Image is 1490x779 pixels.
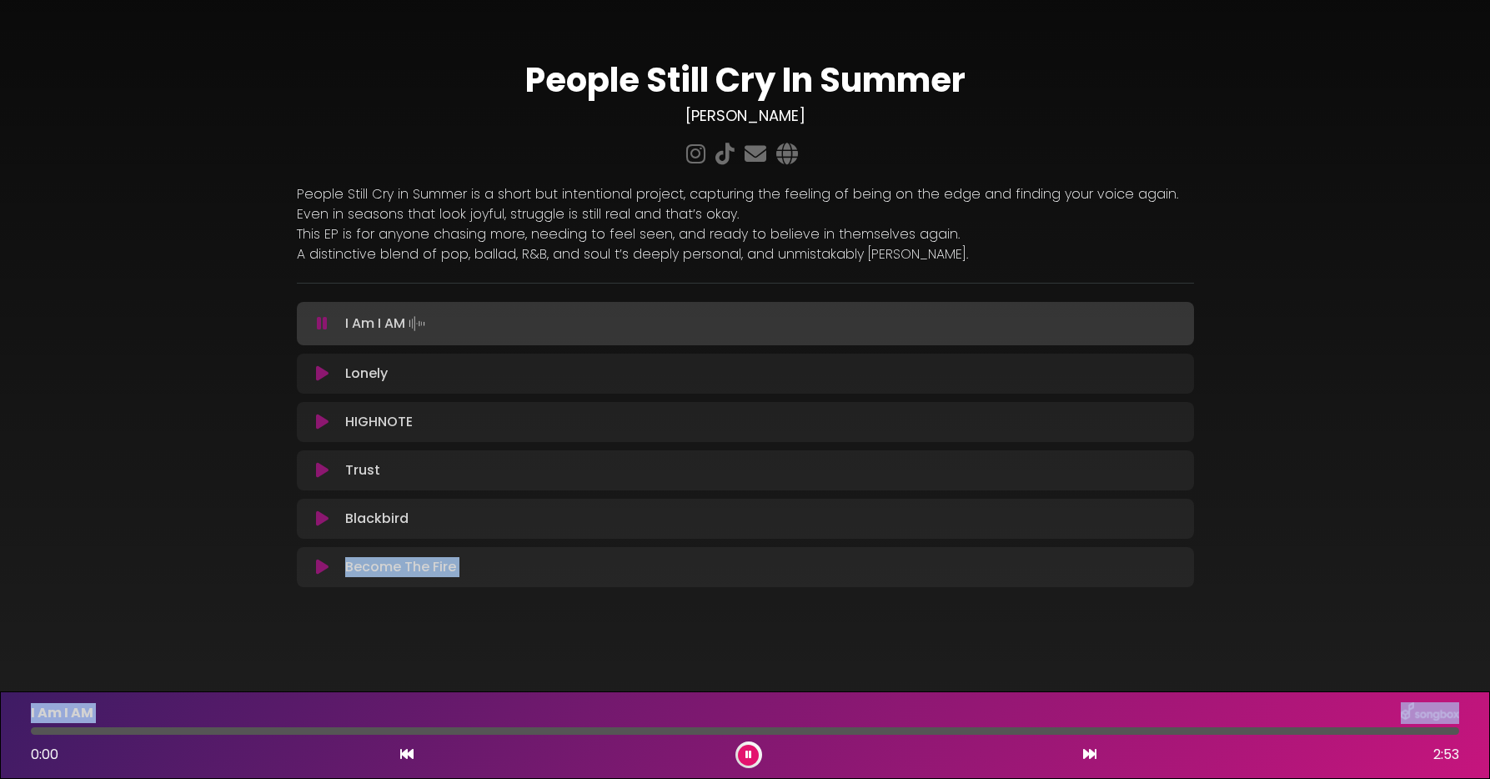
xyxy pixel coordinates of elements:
[345,364,388,384] p: Lonely
[297,204,1194,224] p: Even in seasons that look joyful, struggle is still real and that’s okay.
[345,312,429,335] p: I Am I AM
[297,224,1194,244] p: This EP is for anyone chasing more, needing to feel seen, and ready to believe in themselves again.
[297,60,1194,100] h1: People Still Cry In Summer
[297,184,1194,204] p: People Still Cry in Summer is a short but intentional project, capturing the feeling of being on ...
[345,460,380,480] p: Trust
[405,312,429,335] img: waveform4.gif
[297,107,1194,125] h3: [PERSON_NAME]
[297,244,1194,264] p: A distinctive blend of pop, ballad, R&B, and soul t’s deeply personal, and unmistakably [PERSON_N...
[345,557,456,577] p: Become The Fire
[345,509,409,529] p: Blackbird
[345,412,413,432] p: HIGHNOTE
